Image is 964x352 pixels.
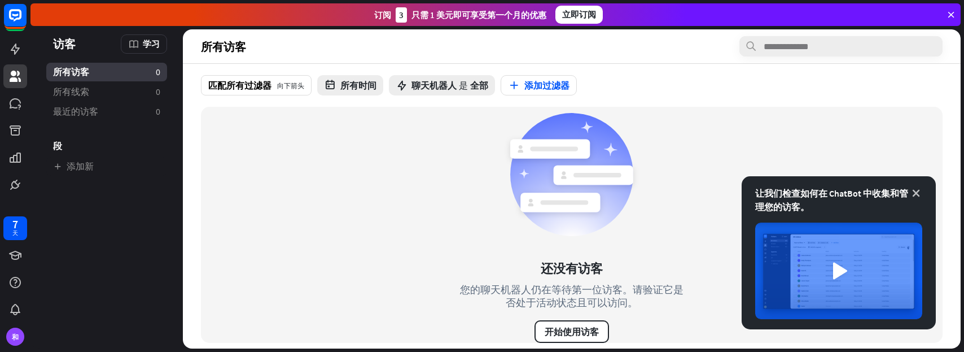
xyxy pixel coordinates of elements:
[156,86,160,97] font: 0
[545,326,599,337] font: 开始使用访客
[277,82,304,89] font: 向下箭头
[411,10,546,20] font: 只需 1 美元即可享受第一个月的优惠
[524,80,569,91] font: 添加过滤器
[208,80,271,91] font: 匹配所有过滤器
[501,75,577,95] button: 添加过滤器
[374,10,391,20] font: 订阅
[53,140,62,151] font: 段
[541,260,603,276] font: 还没有访客
[46,82,167,101] a: 所有线索 0
[411,80,457,91] font: 聊天机器人
[53,86,89,97] font: 所有线索
[156,106,160,117] font: 0
[755,223,922,319] img: 图像
[53,66,89,77] font: 所有访客
[46,102,167,121] a: 最近的访客 0
[156,66,160,77] font: 0
[67,160,94,172] font: 添加新
[459,80,468,91] font: 是
[340,80,376,91] font: 所有时间
[399,10,404,20] font: 3
[12,217,18,231] font: 7
[12,333,19,341] font: 和
[53,37,76,51] font: 访客
[470,80,488,91] font: 全部
[460,283,683,309] font: 您的聊天机器人仍在等待第一位访客。请验证它是否处于活动状态且可以访问。
[3,216,27,240] a: 7 天
[9,5,43,38] button: 打开 LiveChat 聊天小部件
[143,38,160,49] font: 学习
[12,229,18,237] font: 天
[534,320,609,343] button: 开始使用访客
[201,40,246,54] font: 所有访客
[562,9,596,20] font: 立即订阅
[755,188,908,212] font: 让我们检查如何在 ChatBot 中收集和管理您的访客。
[317,75,383,95] button: 所有时间
[53,106,98,117] font: 最近的访客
